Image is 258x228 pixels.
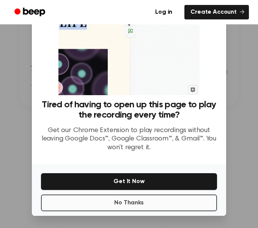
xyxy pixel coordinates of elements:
a: Log in [148,3,180,21]
button: No Thanks [41,195,217,211]
a: Create Account [184,5,249,19]
button: Get It Now [41,173,217,190]
a: Beep [9,5,52,20]
h3: Tired of having to open up this page to play the recording every time? [41,100,217,120]
p: Get our Chrome Extension to play recordings without leaving Google Docs™, Google Classroom™, & Gm... [41,126,217,152]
